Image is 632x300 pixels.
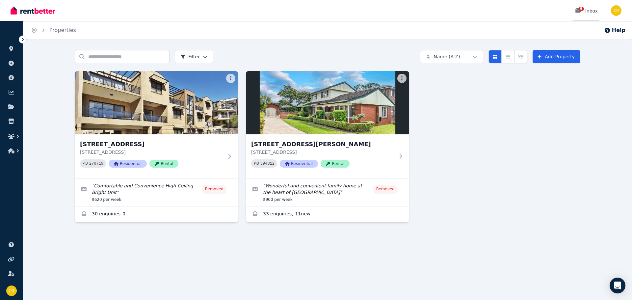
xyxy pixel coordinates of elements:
[611,5,621,16] img: Charlie Ramali
[251,149,395,155] p: [STREET_ADDRESS]
[420,50,483,63] button: Name (A-Z)
[434,53,460,60] span: Name (A-Z)
[280,160,318,168] span: Residential
[80,149,224,155] p: [STREET_ADDRESS]
[75,206,238,222] a: Enquiries for 22-24 Pitt Street, Parramatta
[180,53,200,60] span: Filter
[80,140,224,149] h3: [STREET_ADDRESS]
[501,50,514,63] button: Compact list view
[254,162,259,165] small: PID
[488,50,527,63] div: View options
[251,140,395,149] h3: [STREET_ADDRESS][PERSON_NAME]
[6,286,17,296] img: Charlie Ramali
[246,71,409,134] img: 26 Jasper Rd, Baulkham Hills
[109,160,147,168] span: Residential
[321,160,350,168] span: Rental
[75,71,238,134] img: 22-24 Pitt Street, Parramatta
[246,71,409,178] a: 26 Jasper Rd, Baulkham Hills[STREET_ADDRESS][PERSON_NAME][STREET_ADDRESS]PID 394812ResidentialRental
[175,50,213,63] button: Filter
[533,50,580,63] a: Add Property
[49,27,76,33] a: Properties
[604,26,625,34] button: Help
[610,278,625,293] div: Open Intercom Messenger
[75,178,238,206] a: Edit listing: Comfortable and Convenience High Ceiling Bright Unit
[575,8,598,14] div: Inbox
[246,178,409,206] a: Edit listing: Wonderful and convenient family home at the heart of Baulkham Hills
[23,21,84,40] nav: Breadcrumb
[579,7,584,11] span: 9
[83,162,88,165] small: PID
[89,161,103,166] code: 270719
[226,74,235,83] button: More options
[514,50,527,63] button: Expanded list view
[149,160,178,168] span: Rental
[246,206,409,222] a: Enquiries for 26 Jasper Rd, Baulkham Hills
[75,71,238,178] a: 22-24 Pitt Street, Parramatta[STREET_ADDRESS][STREET_ADDRESS]PID 270719ResidentialRental
[397,74,407,83] button: More options
[260,161,275,166] code: 394812
[11,6,55,15] img: RentBetter
[488,50,502,63] button: Card view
